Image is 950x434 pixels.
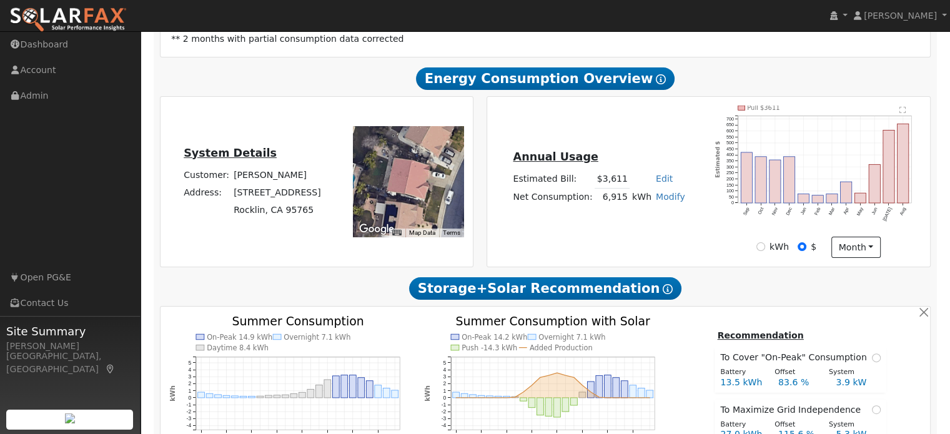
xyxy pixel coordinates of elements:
rect: onclick="" [383,388,390,397]
text:  [900,106,907,114]
rect: onclick="" [367,381,374,398]
rect: onclick="" [512,397,519,398]
rect: onclick="" [350,375,357,397]
a: Modify [656,192,685,202]
label: kWh [769,240,789,254]
div: 13.5 kWh [714,376,771,389]
rect: onclick="" [392,390,398,398]
circle: onclick="" [540,376,542,378]
text: Oct [757,207,765,215]
rect: onclick="" [307,389,314,398]
text: 5 [188,360,191,366]
button: Keyboard shortcuts [392,229,401,237]
button: month [831,237,881,258]
circle: onclick="" [590,391,592,393]
text: May [856,206,865,217]
span: To Cover "On-Peak" Consumption [720,351,871,364]
text: -2 [186,408,191,415]
a: Map [105,364,116,374]
div: Offset [768,420,823,430]
circle: onclick="" [565,374,567,376]
rect: onclick="" [571,398,578,405]
rect: onclick="" [299,392,306,398]
text: Mar [828,206,837,216]
td: [STREET_ADDRESS] [232,184,324,201]
text: 0 [443,395,447,401]
rect: onclick="" [769,160,781,203]
input: $ [798,242,806,251]
rect: onclick="" [621,381,628,398]
text: 550 [726,134,734,139]
text: Added Production [530,343,593,352]
rect: onclick="" [223,395,230,398]
text: 1 [188,387,191,393]
i: Show Help [656,74,666,84]
text: 0 [188,395,191,401]
rect: onclick="" [855,193,866,203]
text: Jun [871,207,879,216]
circle: onclick="" [607,397,609,398]
div: 83.6 % [771,376,829,389]
circle: onclick="" [641,397,643,398]
rect: onclick="" [647,390,654,398]
img: retrieve [65,413,75,423]
rect: onclick="" [231,396,238,398]
rect: onclick="" [470,395,477,398]
circle: onclick="" [650,397,651,398]
text: 600 [726,128,734,134]
text: Apr [843,206,851,215]
text: 700 [726,116,734,121]
rect: onclick="" [214,395,221,398]
circle: onclick="" [506,397,508,398]
text: 100 [726,188,734,194]
a: Open this area in Google Maps (opens a new window) [356,221,397,237]
rect: onclick="" [290,393,297,397]
circle: onclick="" [455,397,457,398]
a: Terms (opens in new tab) [443,229,460,236]
div: [PERSON_NAME] [6,340,134,353]
rect: onclick="" [333,376,340,398]
rect: onclick="" [755,157,766,203]
div: 3.9 kW [829,376,887,389]
text: 3 [188,373,191,380]
td: Address: [182,184,232,201]
circle: onclick="" [514,396,516,398]
text: 350 [726,158,734,164]
rect: onclick="" [341,375,348,397]
rect: onclick="" [741,152,752,203]
rect: onclick="" [503,397,510,398]
span: Energy Consumption Overview [416,67,675,90]
rect: onclick="" [257,396,264,398]
rect: onclick="" [605,375,611,397]
rect: onclick="" [784,157,795,203]
circle: onclick="" [531,384,533,386]
rect: onclick="" [898,124,909,203]
text: 500 [726,140,734,145]
text: Sep [742,207,751,217]
rect: onclick="" [282,395,289,398]
i: Show Help [663,284,673,294]
text: 300 [726,164,734,170]
td: 6,915 [595,188,630,206]
circle: onclick="" [582,384,584,386]
text: Aug [899,207,908,217]
rect: onclick="" [546,398,553,417]
text: 3 [443,373,447,380]
circle: onclick="" [523,391,525,393]
u: Annual Usage [513,150,598,163]
input: kWh [756,242,765,251]
text: 2 [188,380,191,387]
span: Site Summary [6,323,134,340]
rect: onclick="" [375,385,382,398]
a: Edit [656,174,673,184]
rect: onclick="" [563,398,570,412]
div: Battery [714,367,768,378]
text: On-Peak 14.9 kWh [207,332,272,341]
text: Daytime 8.4 kWh [207,343,269,352]
text: Push -14.3 kWh [462,343,518,352]
div: System [822,367,876,378]
rect: onclick="" [358,378,365,398]
text: On-Peak 14.2 kWh [462,332,528,341]
text: 50 [729,194,734,200]
circle: onclick="" [616,397,618,398]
